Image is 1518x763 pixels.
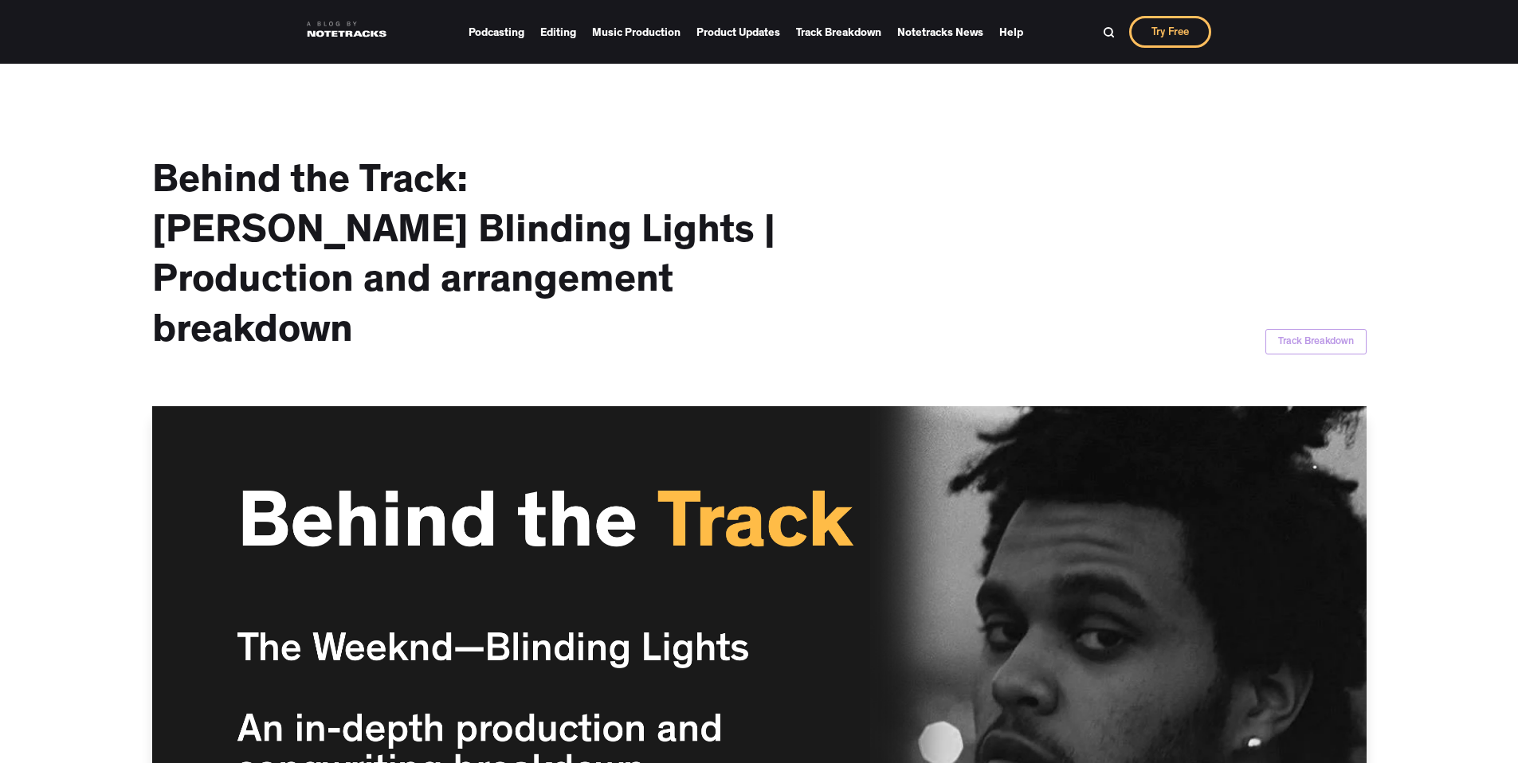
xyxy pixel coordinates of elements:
a: Podcasting [469,21,524,44]
img: Search Bar [1103,26,1115,38]
a: Track Breakdown [796,21,881,44]
a: Help [999,21,1023,44]
a: Editing [540,21,576,44]
h1: Behind the Track: [PERSON_NAME] Blinding Lights | Production and arrangement breakdown [152,159,790,358]
a: Try Free [1129,16,1211,48]
a: Track Breakdown [1265,329,1367,354]
a: Product Updates [696,21,780,44]
div: Track Breakdown [1278,335,1354,350]
a: Notetracks News [897,21,983,44]
a: Music Production [592,21,681,44]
